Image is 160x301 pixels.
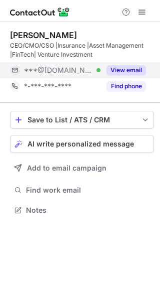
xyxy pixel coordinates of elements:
button: Reveal Button [106,81,146,91]
div: [PERSON_NAME] [10,30,77,40]
button: Notes [10,203,154,217]
span: AI write personalized message [27,140,134,148]
button: save-profile-one-click [10,111,154,129]
img: ContactOut v5.3.10 [10,6,70,18]
button: Find work email [10,183,154,197]
span: Notes [26,206,150,215]
span: Add to email campaign [27,164,106,172]
div: Save to List / ATS / CRM [27,116,136,124]
button: AI write personalized message [10,135,154,153]
span: Find work email [26,186,150,195]
button: Reveal Button [106,65,146,75]
div: CEO/CMO/CSO |Insurance |Asset Management |FinTech| Venture Investment [10,41,154,59]
span: ***@[DOMAIN_NAME] [24,66,93,75]
button: Add to email campaign [10,159,154,177]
